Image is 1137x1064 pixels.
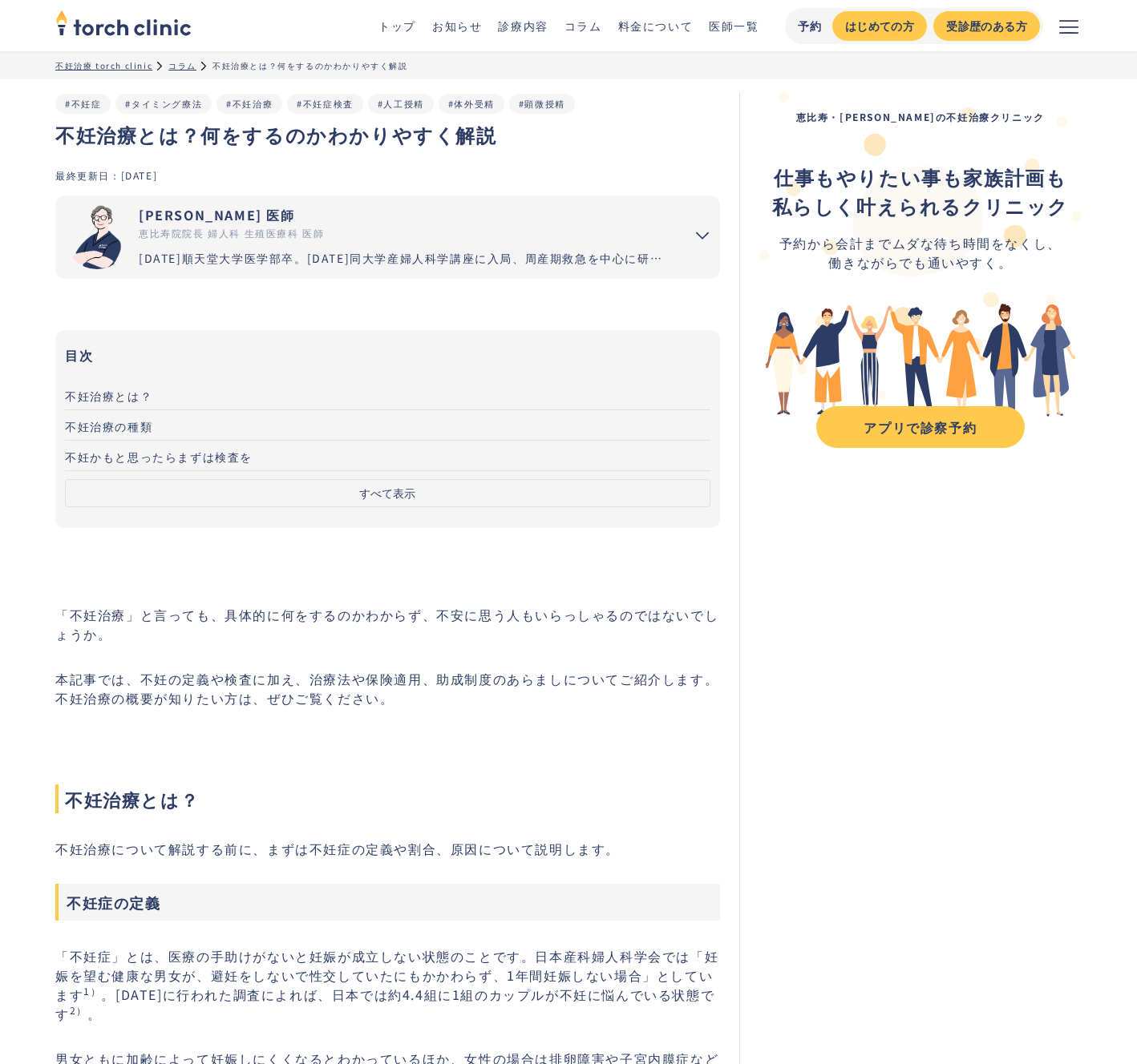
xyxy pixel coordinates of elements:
[65,479,710,507] button: すべて表示
[65,343,710,367] h3: 目次
[618,18,694,34] a: 料金について
[65,410,710,441] a: 不妊治療の種類
[65,205,129,269] img: 市山 卓彦
[65,449,253,465] span: 不妊かもと思ったらまずは検査を
[65,388,152,404] span: 不妊治療とは？
[65,97,101,110] a: #不妊症
[55,839,720,858] p: 不妊治療について解説する前に、まずは不妊症の定義や割合、原因について説明します。
[139,226,672,240] div: 恵比寿院院長 婦人科 生殖医療科 医師
[297,97,354,110] a: #不妊症検査
[946,18,1027,34] div: 受診歴のある方
[55,195,672,279] a: [PERSON_NAME] 医師 恵比寿院院長 婦人科 生殖医療科 医師 [DATE]順天堂大学医学部卒。[DATE]同大学産婦人科学講座に入局、周産期救急を中心に研鑽を重ねる。[DATE]国内...
[796,110,1045,123] strong: 恵比寿・[PERSON_NAME]の不妊治療クリニック
[55,120,720,149] h1: 不妊治療とは？何をするのかわかりやすく解説
[55,59,1082,71] ul: パンくずリスト
[816,406,1025,448] a: アプリで診察予約
[55,946,720,1023] p: 「不妊症」とは、医療の手助けがないと妊娠が成立しない状態のことです。日本産科婦人科学会では「妊娠を望む健康な男女が、避妊をしないで性交していたにもかかわらず、1年間妊娠しない場合」としています ...
[139,250,672,267] div: [DATE]順天堂大学医学部卒。[DATE]同大学産婦人科学講座に入局、周産期救急を中心に研鑽を重ねる。[DATE]国内有数の不妊治療施設セントマザー産婦人科医院で、女性不妊症のみでなく男性不妊...
[772,163,1069,220] div: ‍ ‍
[55,168,121,182] div: 最終更新日：
[121,168,158,182] div: [DATE]
[772,191,1069,220] strong: 私らしく叶えられるクリニック
[139,205,672,224] div: [PERSON_NAME] 医師
[168,59,196,71] a: コラム
[432,18,482,34] a: お知らせ
[845,18,914,34] div: はじめての方
[65,418,152,434] span: 不妊治療の種類
[55,195,720,279] summary: 市山 卓彦 [PERSON_NAME] 医師 恵比寿院院長 婦人科 生殖医療科 医師 [DATE]順天堂大学医学部卒。[DATE]同大学産婦人科学講座に入局、周産期救急を中心に研鑽を重ねる。[D...
[519,97,565,110] a: #顕微授精
[55,59,152,71] a: 不妊治療 torch clinic
[378,97,424,110] a: #人工授精
[772,233,1069,272] div: 予約から会計までムダな待ち時間をなくし、 働きながらでも通いやすく。
[55,5,192,40] img: torch clinic
[378,18,416,34] a: トップ
[65,441,710,471] a: 不妊かもと思ったらまずは検査を
[55,884,720,921] h3: 不妊症の定義
[774,163,1066,191] strong: 仕事もやりたい事も家族計画も
[125,97,202,110] a: #タイミング療法
[55,11,192,40] a: home
[70,1003,87,1017] sup: 2）
[226,97,273,110] a: #不妊治療
[798,18,823,34] div: 予約
[55,784,720,813] span: 不妊治療とは？
[83,984,101,997] sup: 1）
[498,18,548,34] a: 診療内容
[55,669,720,707] p: 本記事では、不妊の定義や検査に加え、治療法や保険適用、助成制度のあらましについてご紹介します。不妊治療の概要が知りたい方は、ぜひご覧ください。
[448,97,495,110] a: #体外受精
[55,605,720,643] p: 「不妊治療」と言っても、具体的に何をするのかわからず、不安に思う人もいらっしゃるのではないでしょうか。
[212,59,408,71] div: 不妊治療とは？何をするのかわかりやすく解説
[832,11,927,41] a: はじめての方
[933,11,1040,41] a: 受診歴のある方
[831,417,1010,437] div: アプリで診察予約
[564,18,602,34] a: コラム
[65,380,710,410] a: 不妊治療とは？
[709,18,759,34] a: 医師一覧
